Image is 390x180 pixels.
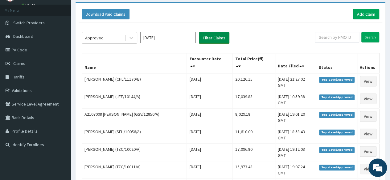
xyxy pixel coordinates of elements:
span: Tariffs [13,74,24,80]
span: Top-Level Approved [319,165,355,170]
a: Add Claim [353,9,379,19]
th: Actions [357,53,379,74]
td: [DATE] 19:12:03 GMT [275,144,316,161]
span: Top-Level Approved [319,130,355,135]
td: 8,029.18 [233,109,275,126]
td: [PERSON_NAME] (TZC/10011/A) [82,161,187,179]
input: Search by HMO ID [315,32,359,42]
td: [DATE] 19:07:24 GMT [275,161,316,179]
td: [DATE] 10:59:38 GMT [275,91,316,109]
a: Online [22,3,36,7]
div: Minimize live chat window [101,3,116,18]
a: View [360,146,376,157]
button: Filter Claims [199,32,229,44]
span: Top-Level Approved [319,77,355,82]
a: View [360,94,376,104]
td: 11,610.00 [233,126,275,144]
td: [PERSON_NAME] (JEE/10144/A) [82,91,187,109]
a: View [360,164,376,174]
a: View [360,111,376,122]
th: Total Price(₦) [233,53,275,74]
span: Dashboard [13,34,33,39]
td: 17,096.80 [233,144,275,161]
td: [DATE] [187,126,233,144]
input: Select Month and Year [140,32,196,43]
a: View [360,76,376,86]
div: Chat with us now [32,34,104,42]
td: 15,973.43 [233,161,275,179]
th: Status [316,53,357,74]
button: Download Paid Claims [82,9,129,19]
span: Top-Level Approved [319,112,355,118]
td: [DATE] [187,161,233,179]
span: Top-Level Approved [319,94,355,100]
span: We're online! [36,52,85,114]
td: [DATE] [187,73,233,91]
td: [DATE] 18:58:43 GMT [275,126,316,144]
th: Date Filed [275,53,316,74]
textarea: Type your message and hit 'Enter' [3,117,117,138]
td: [PERSON_NAME] (CHL/11170/B) [82,73,187,91]
td: [DATE] [187,144,233,161]
span: Claims [13,61,25,66]
a: View [360,129,376,139]
td: 20,126.15 [233,73,275,91]
img: d_794563401_company_1708531726252_794563401 [11,31,25,46]
td: [PERSON_NAME] (TZC/10020/A) [82,144,187,161]
td: 17,039.83 [233,91,275,109]
span: Top-Level Approved [319,147,355,153]
div: Approved [85,35,104,41]
span: Switch Providers [13,20,45,26]
input: Search [361,32,379,42]
td: [DATE] 19:01:20 GMT [275,109,316,126]
td: [PERSON_NAME] (SFH/10056/A) [82,126,187,144]
td: [DATE] [187,109,233,126]
td: A2107008 [PERSON_NAME] (GSV/12850/A) [82,109,187,126]
th: Name [82,53,187,74]
th: Encounter Date [187,53,233,74]
td: [DATE] [187,91,233,109]
td: [DATE] 21:27:02 GMT [275,73,316,91]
